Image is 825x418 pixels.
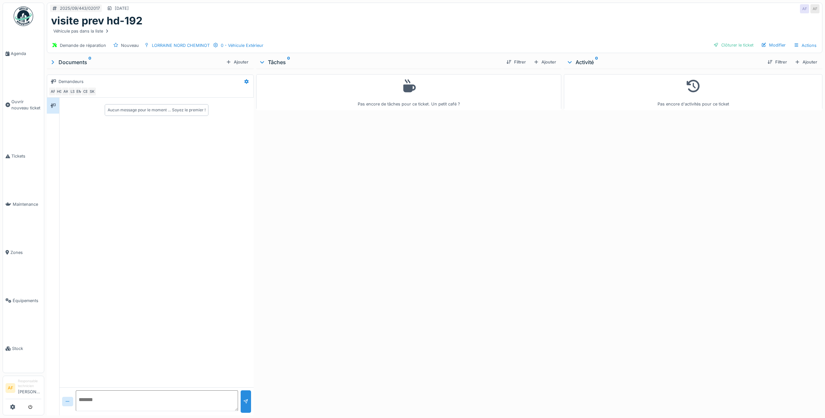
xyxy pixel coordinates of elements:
div: Pas encore d'activités pour ce ticket [568,77,818,107]
div: Ajouter [792,58,820,66]
div: Filtrer [765,58,790,66]
a: Agenda [3,30,44,78]
div: Activité [566,58,762,66]
div: Responsable technicien [18,379,41,389]
div: Filtrer [504,58,528,66]
a: Équipements [3,276,44,325]
div: Véhicule pas dans la liste [53,28,110,34]
div: Clôturer le ticket [711,41,756,49]
h1: visite prev hd-192 [51,15,142,27]
div: CB [81,87,90,96]
div: Demandeurs [59,78,84,85]
div: Documents [49,58,223,66]
div: Actions [791,41,819,50]
span: Stock [12,345,41,352]
a: Maintenance [3,180,44,229]
div: SK [87,87,97,96]
div: Aucun message pour le moment … Soyez le premier ! [108,107,206,113]
a: Tickets [3,132,44,180]
div: HG [55,87,64,96]
div: LORRAINE NORD CHEMINOT [152,42,210,49]
div: 2025/09/443/02017 [60,5,100,11]
a: Ouvrir nouveau ticket [3,78,44,132]
div: EM [74,87,84,96]
a: AF Responsable technicien[PERSON_NAME] [6,379,41,399]
div: Demande de réparation [60,42,106,49]
span: Zones [10,249,41,256]
sup: 0 [287,58,290,66]
sup: 0 [595,58,598,66]
div: Ajouter [223,58,251,66]
div: AK [61,87,71,96]
span: Ouvrir nouveau ticket [11,99,41,111]
div: LS [68,87,77,96]
a: Stock [3,325,44,373]
div: Pas encore de tâches pour ce ticket. Un petit café ? [260,77,557,107]
div: AF [810,4,819,13]
div: Modifier [759,41,788,49]
li: [PERSON_NAME] [18,379,41,397]
div: AF [48,87,58,96]
div: 0 - Véhicule Extérieur [221,42,263,49]
div: Tâches [259,58,501,66]
li: AF [6,383,15,393]
span: Tickets [11,153,41,159]
div: [DATE] [115,5,129,11]
img: Badge_color-CXgf-gQk.svg [14,7,33,26]
div: Nouveau [121,42,139,49]
a: Zones [3,229,44,277]
sup: 0 [88,58,91,66]
div: AF [800,4,809,13]
div: Ajouter [531,58,559,66]
span: Maintenance [13,201,41,207]
span: Équipements [13,298,41,304]
span: Agenda [11,50,41,57]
